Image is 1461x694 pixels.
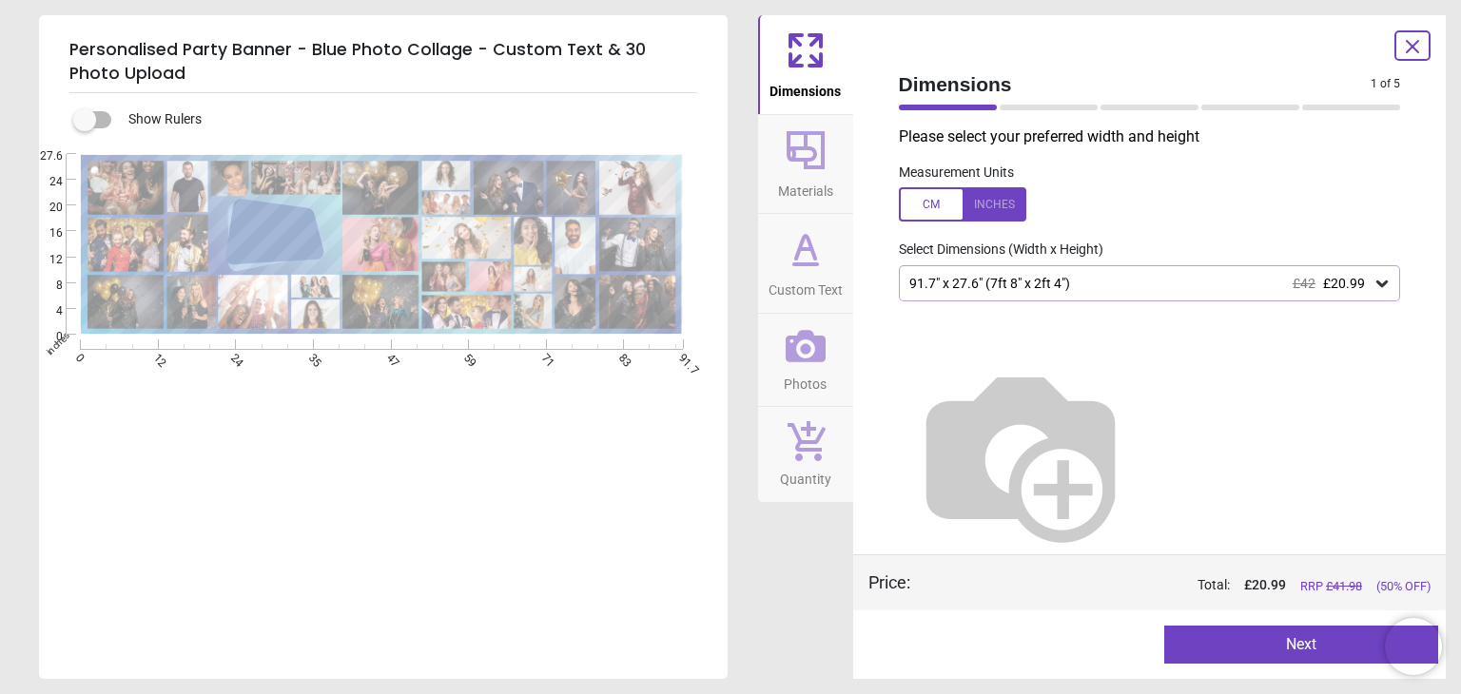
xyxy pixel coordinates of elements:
button: Materials [758,115,853,214]
div: Price : [868,570,910,594]
span: £ 41.98 [1326,579,1362,593]
span: Dimensions [769,73,841,102]
span: 1 of 5 [1371,76,1400,92]
span: 24 [27,174,63,190]
span: 8 [27,278,63,294]
span: Photos [784,366,827,395]
span: 20 [27,200,63,216]
label: Measurement Units [899,164,1014,183]
span: Materials [778,173,833,202]
span: 4 [27,303,63,319]
span: 27.6 [27,148,63,164]
span: 16 [27,225,63,241]
label: Select Dimensions (Width x Height) [884,241,1103,260]
span: Quantity [780,461,831,490]
iframe: Brevo live chat [1385,618,1442,675]
img: Helper for size comparison [899,332,1142,575]
p: Please select your preferred width and height [899,126,1416,147]
span: £20.99 [1323,276,1365,291]
button: Quantity [758,407,853,502]
h5: Personalised Party Banner - Blue Photo Collage - Custom Text & 30 Photo Upload [69,30,697,93]
span: 0 [27,329,63,345]
button: Custom Text [758,214,853,313]
button: Photos [758,314,853,407]
span: 20.99 [1252,577,1286,592]
button: Next [1164,626,1438,664]
div: Total: [939,576,1432,595]
div: Show Rulers [85,108,728,131]
span: Dimensions [899,70,1372,98]
span: Custom Text [769,272,843,300]
button: Dimensions [758,15,853,114]
div: 91.7" x 27.6" (7ft 8" x 2ft 4") [907,276,1373,292]
span: £42 [1293,276,1315,291]
span: RRP [1300,578,1362,595]
span: (50% OFF) [1376,578,1431,595]
span: 12 [27,252,63,268]
span: £ [1244,576,1286,595]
